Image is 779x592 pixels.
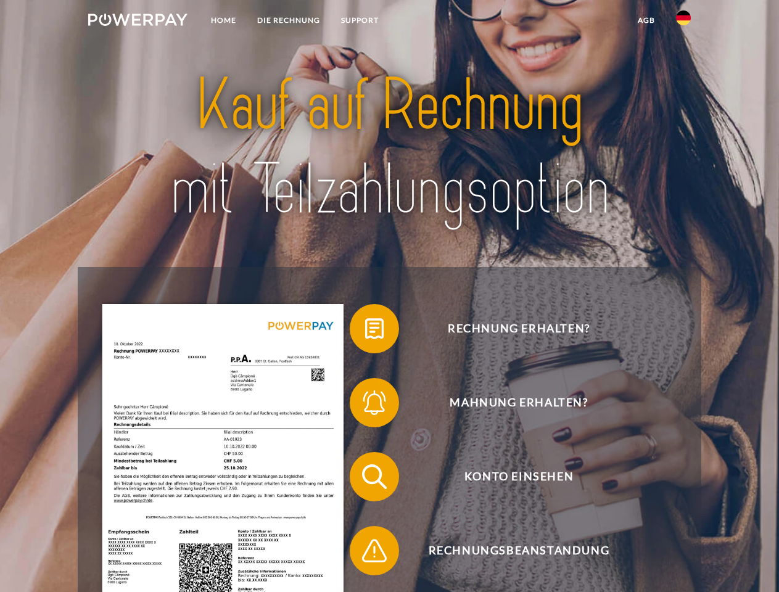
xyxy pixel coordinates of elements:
img: qb_warning.svg [359,535,390,566]
img: qb_bill.svg [359,313,390,344]
img: title-powerpay_de.svg [118,59,661,236]
span: Konto einsehen [368,452,670,501]
a: SUPPORT [331,9,389,31]
button: Rechnung erhalten? [350,304,670,353]
a: agb [627,9,666,31]
span: Mahnung erhalten? [368,378,670,427]
span: Rechnung erhalten? [368,304,670,353]
button: Konto einsehen [350,452,670,501]
img: qb_search.svg [359,461,390,492]
button: Mahnung erhalten? [350,378,670,427]
span: Rechnungsbeanstandung [368,526,670,575]
a: Home [200,9,247,31]
img: qb_bell.svg [359,387,390,418]
img: de [676,10,691,25]
a: DIE RECHNUNG [247,9,331,31]
button: Rechnungsbeanstandung [350,526,670,575]
img: logo-powerpay-white.svg [88,14,188,26]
